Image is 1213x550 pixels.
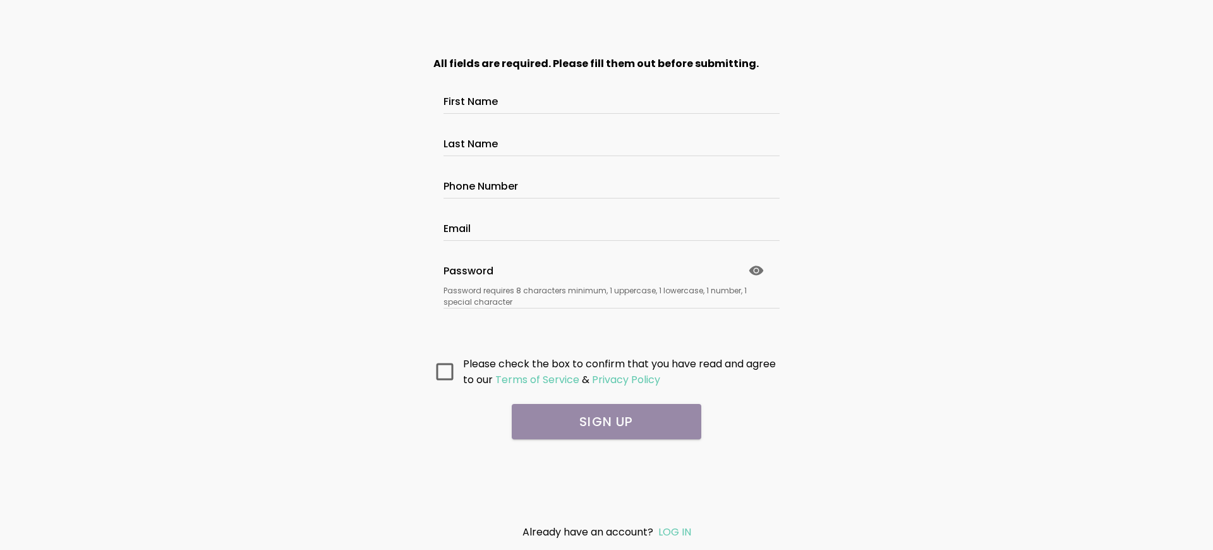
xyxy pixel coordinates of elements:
[459,524,754,540] div: Already have an account?
[433,56,759,71] strong: All fields are required. Please fill them out before submitting.
[658,525,691,539] a: LOG IN
[460,353,783,391] ion-col: Please check the box to confirm that you have read and agree to our &
[444,285,769,308] ion-text: Password requires 8 characters minimum, 1 uppercase, 1 lowercase, 1 number, 1 special character
[495,372,579,387] ion-text: Terms of Service
[592,372,660,387] ion-text: Privacy Policy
